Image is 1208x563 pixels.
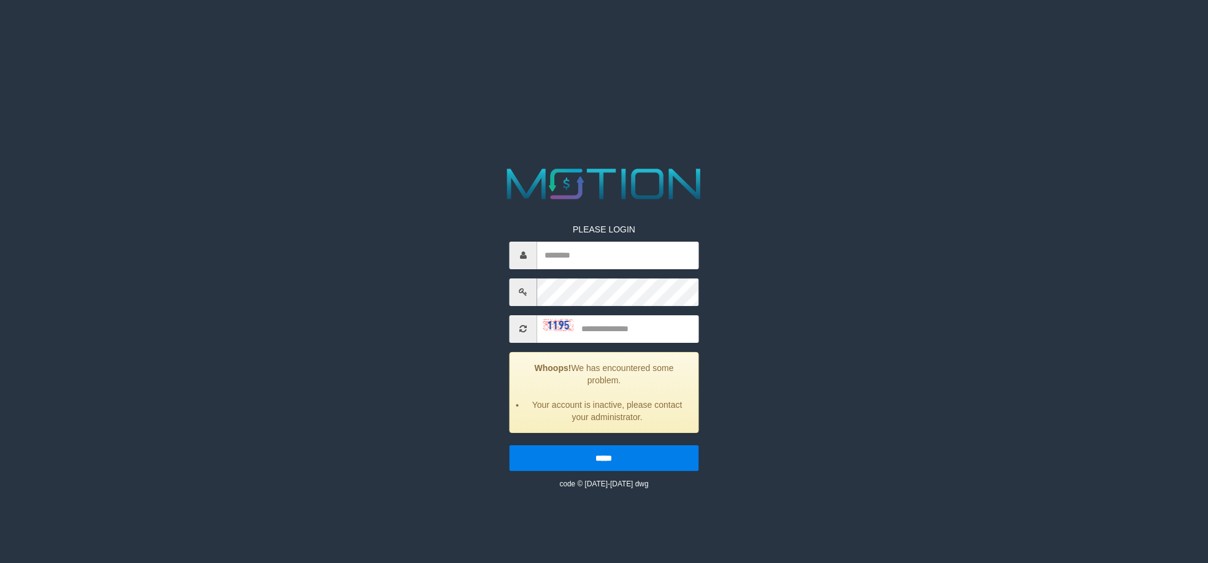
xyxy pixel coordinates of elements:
[543,319,574,331] img: captcha
[510,223,698,236] p: PLEASE LOGIN
[510,352,698,433] div: We has encountered some problem.
[499,163,710,205] img: MOTION_logo.png
[526,399,689,423] li: Your account is inactive, please contact your administrator.
[559,480,648,488] small: code © [DATE]-[DATE] dwg
[535,363,572,373] strong: Whoops!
